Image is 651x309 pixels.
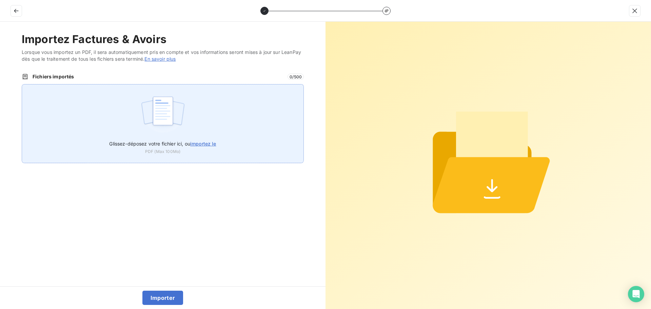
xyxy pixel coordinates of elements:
span: PDF (Max 100Mo) [145,149,180,155]
img: illustration [140,93,185,136]
div: Open Intercom Messenger [628,286,644,302]
button: Importer [142,291,183,305]
a: En savoir plus [144,56,176,62]
span: Glissez-déposez votre fichier ici, ou [109,141,216,147]
h2: Importez Factures & Avoirs [22,33,304,46]
span: Fichiers importés [33,73,283,80]
span: Lorsque vous importez un PDF, il sera automatiquement pris en compte et vos informations seront m... [22,49,304,62]
span: importez le [190,141,216,147]
span: 0 / 500 [288,74,304,80]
